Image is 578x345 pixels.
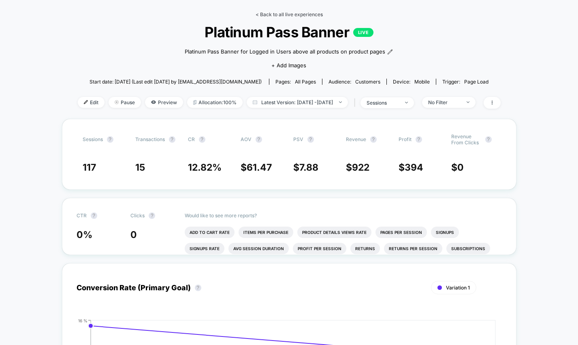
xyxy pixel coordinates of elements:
[346,162,369,173] span: $
[188,136,195,142] span: CR
[199,136,205,143] button: ?
[130,212,145,219] span: Clicks
[91,212,97,219] button: ?
[256,136,262,143] button: ?
[83,162,96,173] span: 117
[228,243,289,254] li: Avg Session Duration
[451,162,464,173] span: $
[464,79,488,85] span: Page Load
[307,136,314,143] button: ?
[293,162,318,173] span: $
[467,101,469,103] img: end
[241,162,272,173] span: $
[135,136,165,142] span: Transactions
[405,102,408,103] img: end
[241,136,252,142] span: AOV
[193,100,196,105] img: rebalance
[107,136,113,143] button: ?
[367,100,399,106] div: sessions
[145,97,183,108] span: Preview
[253,100,257,104] img: calendar
[399,136,412,142] span: Profit
[195,285,201,291] button: ?
[446,243,490,254] li: Subscriptions
[115,100,119,104] img: end
[188,162,222,173] span: 12.82 %
[375,227,427,238] li: Pages Per Session
[271,62,306,69] span: + Add Images
[339,101,342,103] img: end
[328,79,380,85] div: Audience:
[90,79,262,85] span: Start date: [DATE] (Last edit [DATE] by [EMAIL_ADDRESS][DOMAIN_NAME])
[185,48,385,56] span: Platinum Pass Banner for Logged in Users above all products on product pages
[414,79,430,85] span: mobile
[169,136,175,143] button: ?
[446,285,470,291] span: Variation 1
[399,162,423,173] span: $
[83,136,103,142] span: Sessions
[275,79,316,85] div: Pages:
[84,100,88,104] img: edit
[135,162,145,173] span: 15
[384,243,442,254] li: Returns Per Session
[442,79,488,85] div: Trigger:
[77,212,87,219] span: CTR
[297,227,371,238] li: Product Details Views Rate
[416,136,422,143] button: ?
[428,99,461,105] div: No Filter
[386,79,436,85] span: Device:
[185,243,224,254] li: Signups Rate
[431,227,459,238] li: Signups
[293,243,346,254] li: Profit Per Session
[451,133,481,146] span: Revenue From Clicks
[353,28,373,37] p: LIVE
[77,229,92,240] span: 0 %
[457,162,464,173] span: 0
[293,136,303,142] span: PSV
[78,318,87,323] tspan: 16 %
[295,79,316,85] span: all pages
[299,162,318,173] span: 7.88
[149,212,155,219] button: ?
[247,97,348,108] span: Latest Version: [DATE] - [DATE]
[78,97,105,108] span: Edit
[350,243,380,254] li: Returns
[187,97,243,108] span: Allocation: 100%
[352,162,369,173] span: 922
[239,227,293,238] li: Items Per Purchase
[99,24,480,41] span: Platinum Pass Banner
[355,79,380,85] span: Customers
[352,97,360,109] span: |
[405,162,423,173] span: 394
[109,97,141,108] span: Pause
[485,136,492,143] button: ?
[247,162,272,173] span: 61.47
[185,212,502,219] p: Would like to see more reports?
[370,136,377,143] button: ?
[256,11,323,17] a: < Back to all live experiences
[130,229,137,240] span: 0
[346,136,366,142] span: Revenue
[185,227,235,238] li: Add To Cart Rate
